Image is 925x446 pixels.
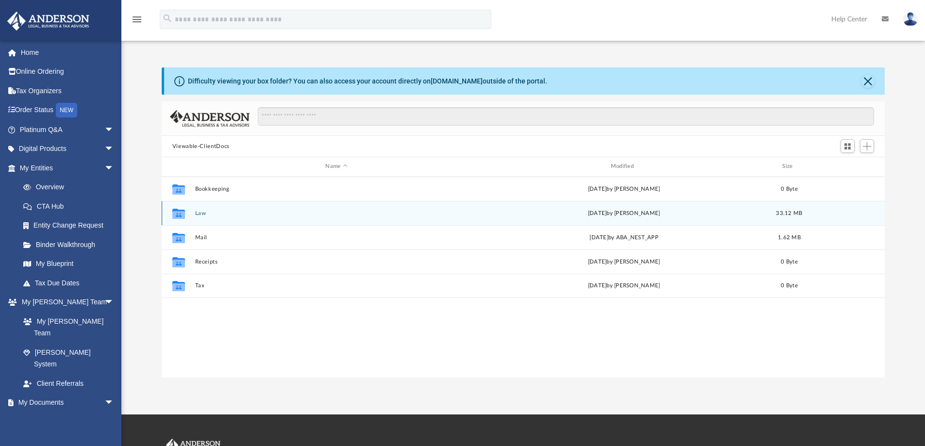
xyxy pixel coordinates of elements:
span: 0 Byte [781,259,798,264]
span: arrow_drop_down [104,393,124,413]
img: User Pic [903,12,918,26]
button: Switch to Grid View [841,139,855,153]
a: Digital Productsarrow_drop_down [7,139,129,159]
button: Tax [195,282,478,289]
a: Client Referrals [14,374,124,393]
a: Tax Due Dates [14,273,129,293]
button: Close [861,74,875,88]
span: arrow_drop_down [104,120,124,140]
span: 0 Byte [781,283,798,288]
a: menu [131,18,143,25]
a: My Documentsarrow_drop_down [7,393,124,413]
a: My Blueprint [14,254,124,274]
div: Size [770,162,808,171]
a: [DOMAIN_NAME] [431,77,483,85]
a: [PERSON_NAME] System [14,343,124,374]
a: CTA Hub [14,197,129,216]
div: Modified [482,162,766,171]
button: Receipts [195,259,478,265]
input: Search files and folders [258,107,874,126]
a: My [PERSON_NAME] Teamarrow_drop_down [7,293,124,312]
div: [DATE] by [PERSON_NAME] [482,281,765,290]
div: id [813,162,881,171]
div: [DATE] by [PERSON_NAME] [482,184,765,193]
a: Overview [14,178,129,197]
div: NEW [56,103,77,117]
span: arrow_drop_down [104,158,124,178]
img: Anderson Advisors Platinum Portal [4,12,92,31]
div: grid [162,177,885,378]
div: [DATE] by [PERSON_NAME] [482,209,765,217]
a: Home [7,43,129,62]
i: menu [131,14,143,25]
a: My Entitiesarrow_drop_down [7,158,129,178]
div: [DATE] by [PERSON_NAME] [482,257,765,266]
a: Entity Change Request [14,216,129,235]
div: Difficulty viewing your box folder? You can also access your account directly on outside of the p... [188,76,547,86]
span: arrow_drop_down [104,139,124,159]
a: Tax Organizers [7,81,129,100]
span: 33.12 MB [776,210,802,215]
a: My [PERSON_NAME] Team [14,312,119,343]
a: Online Ordering [7,62,129,82]
div: by ABA_NEST_APP [482,233,765,242]
button: Add [860,139,875,153]
button: Mail [195,234,478,241]
span: [DATE] [589,234,608,240]
a: Order StatusNEW [7,100,129,120]
span: 0 Byte [781,186,798,191]
i: search [162,13,173,24]
span: arrow_drop_down [104,293,124,313]
button: Bookkeeping [195,186,478,192]
span: 1.62 MB [778,234,801,240]
a: Binder Walkthrough [14,235,129,254]
a: Platinum Q&Aarrow_drop_down [7,120,129,139]
a: Box [14,412,119,431]
button: Law [195,210,478,216]
div: Name [194,162,478,171]
div: id [166,162,190,171]
button: Viewable-ClientDocs [172,142,230,151]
